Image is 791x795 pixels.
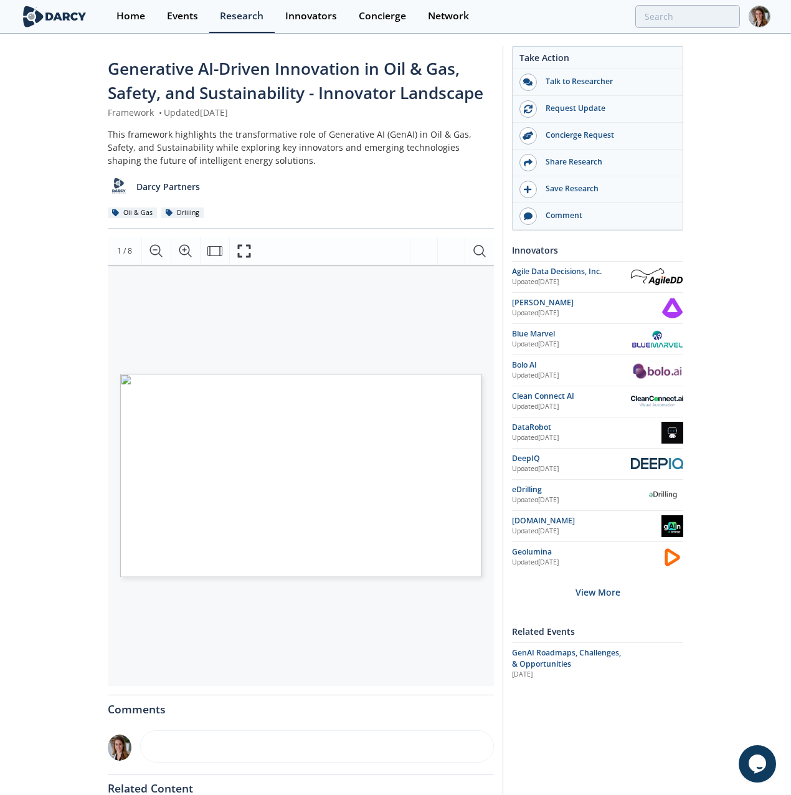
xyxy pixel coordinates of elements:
div: Save Research [537,183,676,194]
a: [DOMAIN_NAME] Updated[DATE] Gain.Energy [512,515,683,537]
div: Share Research [537,156,676,168]
img: Profile [749,6,770,27]
a: Blue Marvel Updated[DATE] Blue Marvel [512,328,683,350]
div: Updated [DATE] [512,308,661,318]
a: eDrilling Updated[DATE] eDrilling [512,484,683,506]
div: Concierge Request [537,130,676,141]
div: Updated [DATE] [512,526,661,536]
div: This framework highlights the transformative role of Generative AI (GenAI) in Oil & Gas, Safety, ... [108,128,494,167]
div: Updated [DATE] [512,371,631,381]
div: [PERSON_NAME] [512,297,661,308]
a: DataRobot Updated[DATE] DataRobot [512,422,683,444]
div: Innovators [512,239,683,261]
span: Generative AI-Driven Innovation in Oil & Gas, Safety, and Sustainability - Innovator Landscape [108,57,483,104]
p: Darcy Partners [136,180,200,193]
div: Comment [537,210,676,221]
img: Agile Data Decisions, Inc. [631,268,683,285]
div: Framework Updated [DATE] [108,106,494,119]
div: Bolo AI [512,359,631,371]
div: Related Events [512,621,683,642]
div: Drilling [161,207,204,219]
div: Request Update [537,103,676,114]
div: Updated [DATE] [512,277,631,287]
div: DataRobot [512,422,661,433]
div: Comments [108,695,494,715]
img: DataRobot [661,422,683,444]
div: Agile Data Decisions, Inc. [512,266,631,277]
img: logo-wide.svg [21,6,88,27]
a: Agile Data Decisions, Inc. Updated[DATE] Agile Data Decisions, Inc. [512,266,683,288]
div: Geolumina [512,546,661,558]
div: [DOMAIN_NAME] [512,515,661,526]
div: Blue Marvel [512,328,632,340]
div: [DATE] [512,670,622,680]
a: GenAI Roadmaps, Challenges, & Opportunities [DATE] [512,647,683,680]
div: Updated [DATE] [512,558,661,568]
span: GenAI Roadmaps, Challenges, & Opportunities [512,647,621,669]
div: Take Action [513,51,683,69]
div: Updated [DATE] [512,402,631,412]
div: Talk to Researcher [537,76,676,87]
div: Updated [DATE] [512,464,631,474]
iframe: chat widget [739,745,779,783]
img: eDrilling [642,484,683,506]
img: Geolumina [661,546,683,568]
div: View More [512,573,683,612]
a: Clean Connect AI Updated[DATE] Clean Connect AI [512,391,683,412]
a: [PERSON_NAME] Updated[DATE] Arthur [512,297,683,319]
img: Gain.Energy [661,515,683,537]
a: Geolumina Updated[DATE] Geolumina [512,546,683,568]
div: Updated [DATE] [512,495,642,505]
input: Advanced Search [635,5,740,28]
div: DeepIQ [512,453,631,464]
div: Research [220,11,263,21]
img: ugjnDfjcQKi78aQI38AA [108,735,131,761]
div: Network [428,11,469,21]
img: DeepIQ [631,458,683,469]
img: Bolo AI [631,360,683,380]
img: Blue Marvel [632,328,683,350]
div: Concierge [359,11,406,21]
div: Events [167,11,198,21]
img: Clean Connect AI [631,396,683,407]
div: Updated [DATE] [512,433,661,443]
div: Updated [DATE] [512,340,632,350]
a: Bolo AI Updated[DATE] Bolo AI [512,359,683,381]
div: Home [116,11,145,21]
span: • [156,107,164,118]
div: eDrilling [512,484,642,495]
div: Innovators [285,11,337,21]
div: Oil & Gas [108,207,157,219]
div: Related Content [108,774,494,794]
img: Arthur [661,297,683,319]
div: Clean Connect AI [512,391,631,402]
a: DeepIQ Updated[DATE] DeepIQ [512,453,683,475]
